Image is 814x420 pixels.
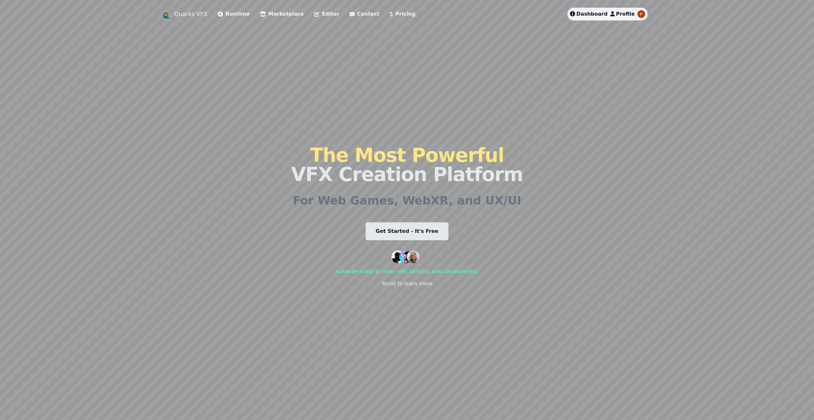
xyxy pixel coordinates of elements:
[399,250,412,263] img: customer 2
[174,10,208,19] a: Quarks VFX
[616,11,635,17] span: Profile
[382,280,432,288] div: Scroll to learn more
[407,250,420,263] img: customer 3
[314,10,339,18] a: Editor
[335,268,479,275] div: Already used by 500+ vfx artists and developers!
[310,144,504,166] span: The Most Powerful
[291,146,523,184] h1: VFX Creation Platform
[570,10,608,18] a: Dashboard
[366,222,449,240] a: Get Started - It's Free
[576,11,608,17] span: Dashboard
[391,250,404,263] img: customer 1
[390,10,415,18] a: Pricing
[218,10,250,18] a: Runtime
[610,10,635,18] a: Profile
[637,10,645,18] img: playable-factory profile image
[350,10,380,18] a: Contact
[293,194,521,207] h2: For Web Games, WebXR, and UX/UI
[260,10,304,18] a: Marketplace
